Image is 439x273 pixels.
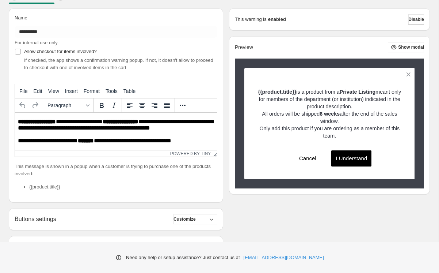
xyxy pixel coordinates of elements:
[173,214,217,224] button: Customize
[84,88,100,94] span: Format
[257,88,402,110] p: is a product from a meant only for members of the department (or institution) indicated in the pr...
[136,99,148,112] button: Align center
[15,216,56,222] h2: Buttons settings
[170,151,211,156] a: Powered by Tiny
[398,44,424,50] span: Show modal
[45,99,92,112] button: Formats
[29,99,41,112] button: Redo
[15,113,217,150] iframe: Rich Text Area
[235,16,267,23] p: This warning is
[16,99,29,112] button: Undo
[258,89,296,95] strong: {{product.title}}
[331,150,371,167] button: I Understand
[3,6,199,44] body: Rich Text Area. Press ALT-0 for help.
[257,125,402,139] p: Only add this product if you are ordering as a member of this team.
[161,99,173,112] button: Justify
[19,88,28,94] span: File
[34,88,42,94] span: Edit
[148,99,161,112] button: Align right
[15,163,217,177] p: This message is shown in a popup when a customer is trying to purchase one of the products involved:
[408,16,424,22] span: Disable
[257,110,402,125] p: All orders will be shipped after the end of the sales window.
[123,88,135,94] span: Table
[95,99,108,112] button: Bold
[235,44,253,51] h2: Preview
[15,40,58,45] span: For internal use only.
[123,99,136,112] button: Align left
[408,14,424,25] button: Disable
[173,242,217,252] button: Customize
[106,88,118,94] span: Tools
[211,150,217,157] div: Resize
[65,88,78,94] span: Insert
[24,57,213,70] span: If checked, the app shows a confirmation warning popup. If not, it doesn't allow to proceed to ch...
[47,102,83,108] span: Paragraph
[48,88,59,94] span: View
[173,216,196,222] span: Customize
[176,99,189,112] button: More...
[15,15,27,20] span: Name
[320,111,340,117] strong: 6 weeks
[244,254,324,261] a: [EMAIL_ADDRESS][DOMAIN_NAME]
[268,16,286,23] strong: enabled
[29,183,217,191] li: {{product.title}}
[340,89,376,95] strong: Private Listing
[287,150,328,167] button: Cancel
[24,49,97,54] span: Allow checkout for items involved?
[108,99,120,112] button: Italic
[388,42,424,52] button: Show modal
